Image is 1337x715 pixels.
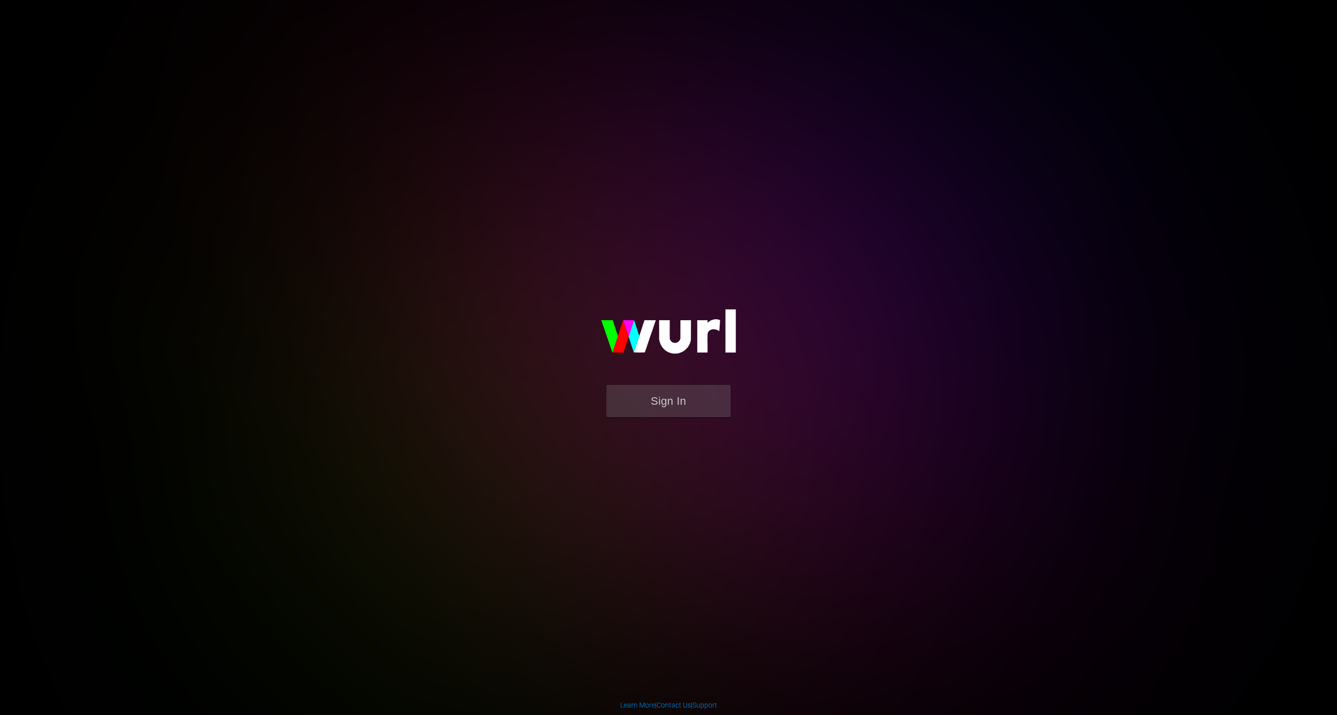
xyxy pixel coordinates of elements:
a: Support [692,701,717,709]
button: Sign In [606,385,731,417]
a: Contact Us [657,701,691,709]
img: wurl-logo-on-black-223613ac3d8ba8fe6dc639794a292ebdb59501304c7dfd60c99c58986ef67473.svg [569,288,768,384]
a: Learn More [620,701,655,709]
div: | | [620,700,717,710]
